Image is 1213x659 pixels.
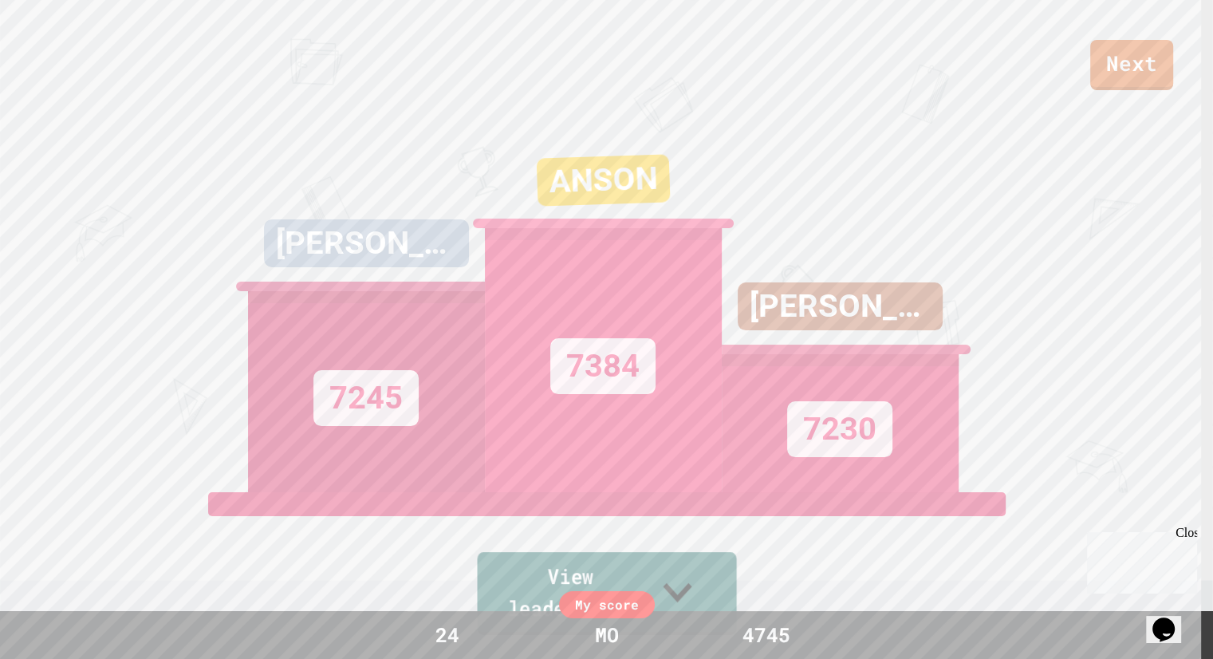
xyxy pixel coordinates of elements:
[1081,526,1197,594] iframe: chat widget
[579,620,635,650] div: MO
[559,591,655,618] div: My score
[1090,40,1173,90] a: Next
[738,282,943,330] div: [PERSON_NAME]
[550,338,656,394] div: 7384
[264,219,469,267] div: [PERSON_NAME]
[388,620,507,650] div: 24
[1146,595,1197,643] iframe: chat widget
[477,552,736,635] a: View leaderboard
[787,401,892,457] div: 7230
[6,6,110,101] div: Chat with us now!Close
[707,620,826,650] div: 4745
[313,370,419,426] div: 7245
[536,154,670,206] div: ANSON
